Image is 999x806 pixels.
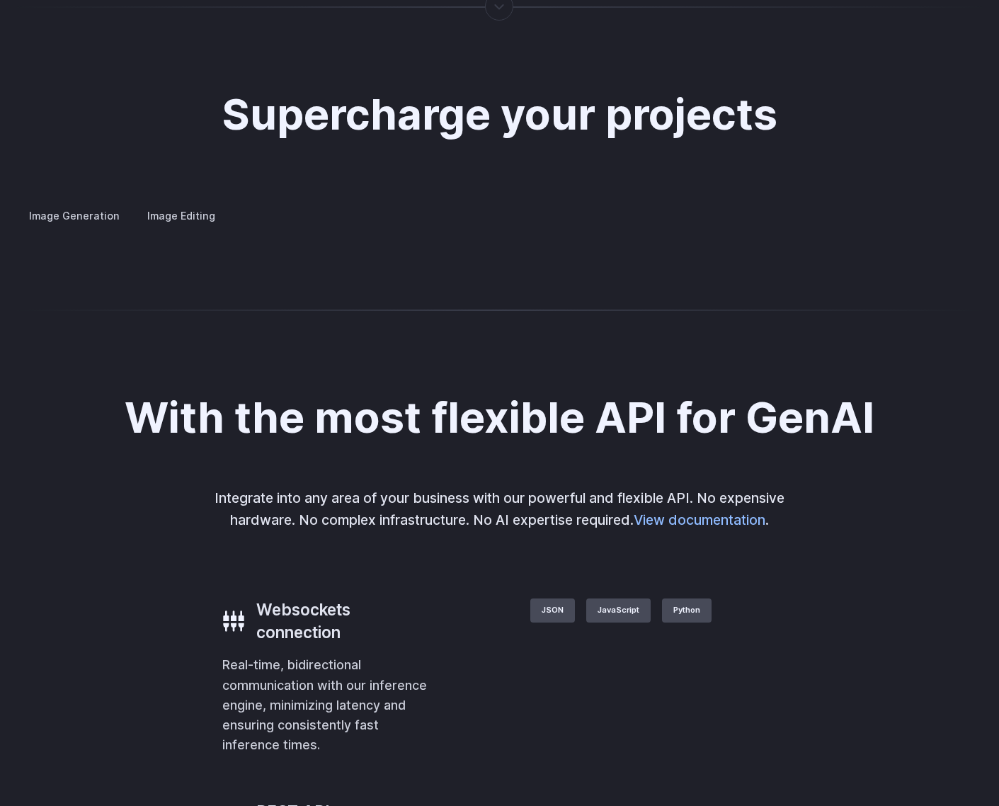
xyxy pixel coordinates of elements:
[256,598,430,644] h3: Websockets connection
[205,487,794,530] p: Integrate into any area of your business with our powerful and flexible API. No expensive hardwar...
[662,598,712,623] label: Python
[530,598,575,623] label: JSON
[586,598,651,623] label: JavaScript
[17,203,132,228] label: Image Generation
[634,511,765,528] a: View documentation
[135,203,227,228] label: Image Editing
[125,395,874,442] h2: With the most flexible API for GenAI
[222,655,430,755] p: Real-time, bidirectional communication with our inference engine, minimizing latency and ensuring...
[222,91,777,139] h2: Supercharge your projects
